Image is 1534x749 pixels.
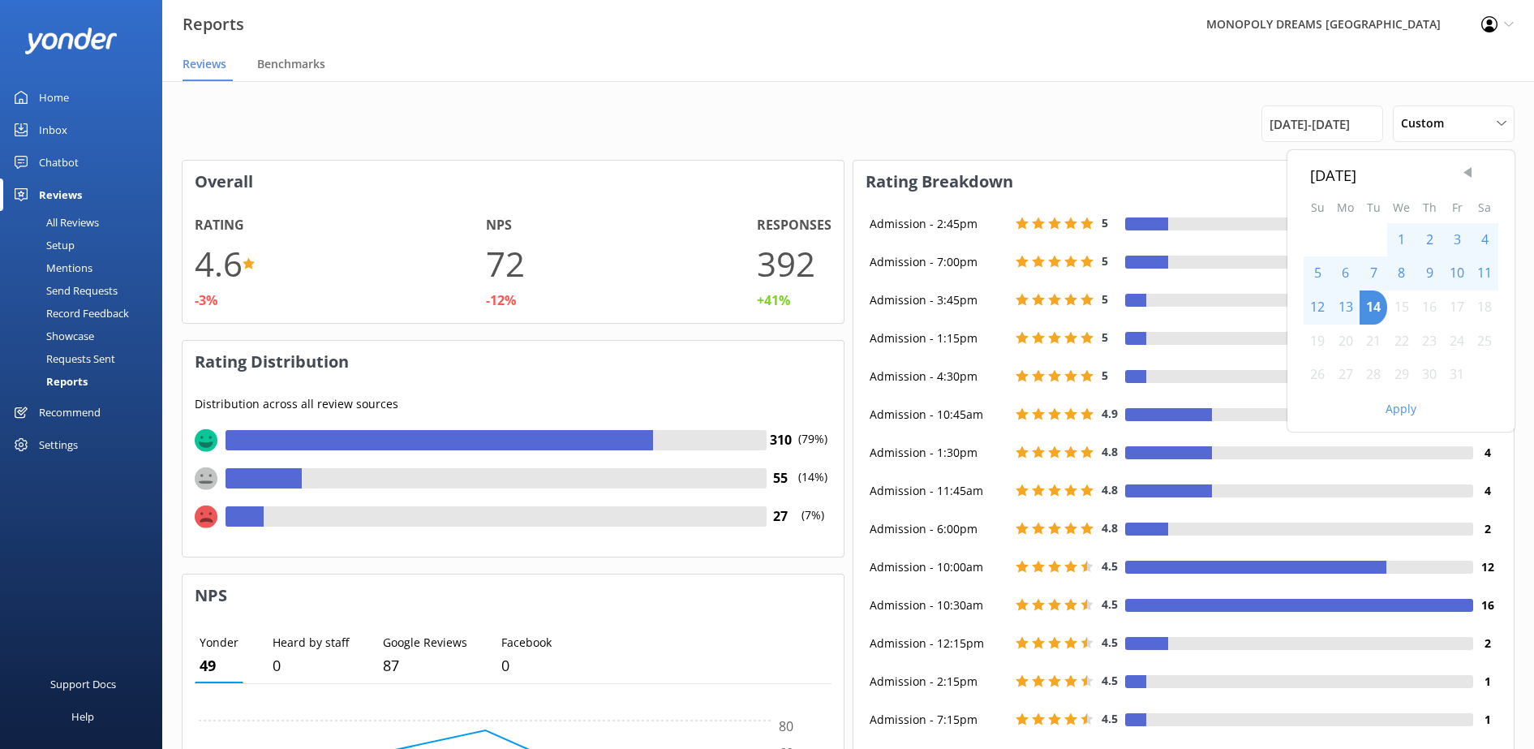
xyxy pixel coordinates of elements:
[10,211,99,234] div: All Reviews
[866,558,1012,576] div: Admission - 10:00am
[10,302,129,325] div: Record Feedback
[866,444,1012,462] div: Admission - 1:30pm
[1416,325,1443,359] div: Thu Oct 23 2025
[10,279,118,302] div: Send Requests
[1337,200,1354,215] abbr: Monday
[1367,200,1381,215] abbr: Tuesday
[757,291,790,312] div: +41%
[10,325,94,347] div: Showcase
[1473,673,1502,691] h4: 1
[39,179,82,211] div: Reviews
[1102,635,1118,650] span: 4.5
[71,700,94,733] div: Help
[383,634,467,652] p: Google Reviews
[1102,520,1118,536] span: 4.8
[24,28,118,54] img: yonder-white-logo.png
[757,236,815,291] h1: 392
[767,430,795,451] h4: 310
[39,428,78,461] div: Settings
[1443,358,1471,392] div: Fri Oct 31 2025
[501,634,552,652] p: Facebook
[1102,711,1118,726] span: 4.5
[1401,114,1454,132] span: Custom
[195,291,217,312] div: -3%
[183,161,844,203] h3: Overall
[1473,711,1502,729] h4: 1
[39,396,101,428] div: Recommend
[383,654,467,678] p: 87
[1102,482,1118,497] span: 4.8
[1478,200,1491,215] abbr: Saturday
[866,520,1012,538] div: Admission - 6:00pm
[866,329,1012,347] div: Admission - 1:15pm
[1471,325,1498,359] div: Sat Oct 25 2025
[10,256,92,279] div: Mentions
[866,215,1012,233] div: Admission - 2:45pm
[1360,325,1387,359] div: Tue Oct 21 2025
[1102,215,1108,230] span: 5
[10,347,162,370] a: Requests Sent
[50,668,116,700] div: Support Docs
[1443,223,1471,257] div: Fri Oct 03 2025
[183,341,844,383] h3: Rating Distribution
[39,146,79,179] div: Chatbot
[1443,291,1471,325] div: Fri Oct 17 2025
[1452,200,1463,215] abbr: Friday
[1331,358,1360,392] div: Mon Oct 27 2025
[1102,673,1118,688] span: 4.5
[1304,256,1331,291] div: Sun Oct 05 2025
[767,468,795,489] h4: 55
[866,368,1012,385] div: Admission - 4:30pm
[795,468,831,506] p: (14%)
[1473,444,1502,462] h4: 4
[767,506,795,527] h4: 27
[200,654,238,678] p: 49
[10,302,162,325] a: Record Feedback
[1473,596,1502,614] h4: 16
[1360,291,1387,325] div: Tue Oct 14 2025
[1387,325,1416,359] div: Wed Oct 22 2025
[486,215,512,236] h4: NPS
[1473,635,1502,652] h4: 2
[10,347,115,370] div: Requests Sent
[10,370,162,393] a: Reports
[195,215,244,236] h4: Rating
[1102,596,1118,612] span: 4.5
[1459,165,1476,181] span: Previous Month
[1304,291,1331,325] div: Sun Oct 12 2025
[1473,558,1502,576] h4: 12
[1473,520,1502,538] h4: 2
[866,482,1012,500] div: Admission - 11:45am
[1270,114,1350,134] span: [DATE] - [DATE]
[1386,403,1416,415] button: Apply
[866,253,1012,271] div: Admission - 7:00pm
[1443,325,1471,359] div: Fri Oct 24 2025
[1331,291,1360,325] div: Mon Oct 13 2025
[1310,163,1492,187] div: [DATE]
[183,11,244,37] h3: Reports
[10,256,162,279] a: Mentions
[183,575,844,617] h3: NPS
[866,406,1012,424] div: Admission - 10:45am
[757,215,831,236] h4: Responses
[1331,325,1360,359] div: Mon Oct 20 2025
[10,234,75,256] div: Setup
[1387,256,1416,291] div: Wed Oct 08 2025
[1387,223,1416,257] div: Wed Oct 01 2025
[1102,368,1108,383] span: 5
[853,161,1515,203] h3: Rating Breakdown
[501,654,552,678] p: 0
[1360,256,1387,291] div: Tue Oct 07 2025
[866,711,1012,729] div: Admission - 7:15pm
[866,635,1012,652] div: Admission - 12:15pm
[1311,200,1325,215] abbr: Sunday
[195,395,831,413] p: Distribution across all review sources
[1304,325,1331,359] div: Sun Oct 19 2025
[486,291,516,312] div: -12%
[1360,358,1387,392] div: Tue Oct 28 2025
[39,114,67,146] div: Inbox
[866,673,1012,691] div: Admission - 2:15pm
[779,717,793,735] tspan: 80
[1416,256,1443,291] div: Thu Oct 09 2025
[1387,291,1416,325] div: Wed Oct 15 2025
